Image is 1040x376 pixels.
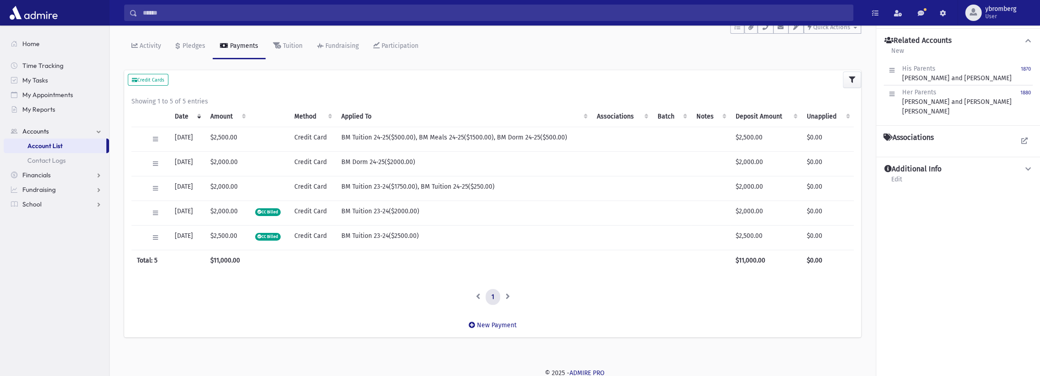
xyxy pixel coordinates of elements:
[336,201,591,225] td: BM Tuition 23-24($2000.00)
[22,76,48,84] span: My Tasks
[310,34,366,59] a: Fundraising
[884,165,941,174] h4: Additional Info
[228,42,258,50] div: Payments
[1020,88,1031,116] a: 1880
[891,46,904,62] a: New
[902,65,935,72] span: His Parents
[4,124,109,139] a: Accounts
[205,127,250,151] td: $2,500.00
[883,133,934,142] h4: Associations
[205,250,250,271] th: $11,000.00
[4,102,109,117] a: My Reports
[128,74,168,86] button: Credit Cards
[883,36,1033,46] button: Related Accounts
[804,21,861,34] button: Quick Actions
[4,88,109,102] a: My Appointments
[289,225,336,250] td: Credit Card
[289,127,336,151] td: Credit Card
[22,105,55,113] span: My Reports
[801,201,854,225] td: $0.00
[169,176,205,201] td: [DATE]
[169,225,205,250] td: [DATE]
[289,176,336,201] td: Credit Card
[883,165,1033,174] button: Additional Info
[7,4,60,22] img: AdmirePro
[169,151,205,176] td: [DATE]
[486,289,500,305] a: 1
[801,176,854,201] td: $0.00
[137,5,853,21] input: Search
[902,88,1020,116] div: [PERSON_NAME] and [PERSON_NAME] [PERSON_NAME]
[169,201,205,225] td: [DATE]
[181,42,205,50] div: Pledges
[4,168,109,182] a: Financials
[730,151,801,176] td: $2,000.00
[730,106,801,127] th: Deposit Amount: activate to sort column ascending
[461,314,524,336] a: New Payment
[1020,90,1031,96] small: 1880
[4,197,109,211] a: School
[124,34,168,59] a: Activity
[1021,66,1031,72] small: 1870
[289,151,336,176] td: Credit Card
[985,5,1016,13] span: ybromberg
[4,73,109,88] a: My Tasks
[131,97,854,106] div: Showing 1 to 5 of 5 entries
[131,250,205,271] th: Total: 5
[4,139,106,153] a: Account List
[591,106,652,127] th: Associations: activate to sort column ascending
[801,106,854,127] th: Unapplied: activate to sort column ascending
[266,34,310,59] a: Tuition
[169,127,205,151] td: [DATE]
[324,42,359,50] div: Fundraising
[169,106,205,127] th: Date: activate to sort column ascending
[289,106,336,127] th: Method: activate to sort column ascending
[27,156,66,165] span: Contact Logs
[22,185,56,194] span: Fundraising
[213,34,266,59] a: Payments
[336,127,591,151] td: BM Tuition 24-25($500.00), BM Meals 24-25($1500.00), BM Dorm 24-25($500.00)
[205,201,250,225] td: $2,000.00
[336,151,591,176] td: BM Dorm 24-25($2000.00)
[132,77,164,83] small: Credit Cards
[336,176,591,201] td: BM Tuition 23-24($1750.00), BM Tuition 24-25($250.00)
[205,106,250,127] th: Amount: activate to sort column ascending
[891,174,903,191] a: Edit
[730,176,801,201] td: $2,000.00
[801,250,854,271] th: $0.00
[22,62,63,70] span: Time Tracking
[691,106,730,127] th: Notes: activate to sort column ascending
[4,36,109,51] a: Home
[168,34,213,59] a: Pledges
[205,176,250,201] td: $2,000.00
[884,36,951,46] h4: Related Accounts
[902,88,936,96] span: Her Parents
[730,250,801,271] th: $11,000.00
[380,42,418,50] div: Participation
[336,225,591,250] td: BM Tuition 23-24($2500.00)
[4,182,109,197] a: Fundraising
[985,13,1016,20] span: User
[1021,64,1031,83] a: 1870
[281,42,303,50] div: Tuition
[4,58,109,73] a: Time Tracking
[289,201,336,225] td: Credit Card
[730,225,801,250] td: $2,500.00
[336,106,591,127] th: Applied To: activate to sort column ascending
[22,127,49,135] span: Accounts
[22,91,73,99] span: My Appointments
[205,151,250,176] td: $2,000.00
[730,127,801,151] td: $2,500.00
[255,208,281,216] span: CC Billed
[801,127,854,151] td: $0.00
[801,151,854,176] td: $0.00
[138,42,161,50] div: Activity
[22,171,51,179] span: Financials
[4,153,109,168] a: Contact Logs
[22,200,42,208] span: School
[813,24,850,31] span: Quick Actions
[730,201,801,225] td: $2,000.00
[255,233,281,241] span: CC Billed
[27,142,63,150] span: Account List
[205,225,250,250] td: $2,500.00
